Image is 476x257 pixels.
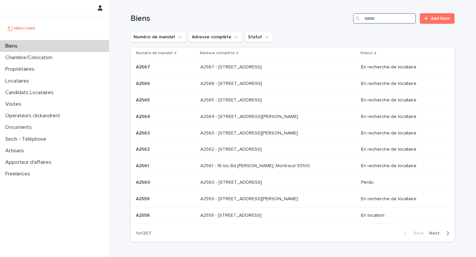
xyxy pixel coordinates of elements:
[3,55,58,61] p: Chambre/Colocation
[131,59,455,76] tr: A2567A2567 A2567 - [STREET_ADDRESS]A2567 - [STREET_ADDRESS] En recherche de locataire
[3,43,23,49] p: Biens
[136,178,151,185] p: A2560
[361,163,444,169] p: En recherche de locataire
[136,145,151,152] p: A2562
[131,76,455,92] tr: A2566A2566 A2566 - [STREET_ADDRESS]A2566 - [STREET_ADDRESS] En recherche de locataire
[131,108,455,125] tr: A2564A2564 A2564 - [STREET_ADDRESS][PERSON_NAME]A2564 - [STREET_ADDRESS][PERSON_NAME] En recherch...
[361,130,444,136] p: En recherche de locataire
[361,64,444,70] p: En recherche de locataire
[3,90,59,96] p: Candidats Locataires
[3,159,57,165] p: Apporteur d'affaires
[136,113,151,120] p: A2564
[431,16,450,21] span: Add New
[399,230,426,236] button: Back
[426,230,455,236] button: Next
[136,162,150,169] p: A2561
[131,207,455,224] tr: A2558A2558 A2558 - [STREET_ADDRESS]A2558 - [STREET_ADDRESS] En location
[136,63,151,70] p: A2567
[361,180,444,185] p: Perdu
[3,101,26,107] p: Visites
[361,147,444,152] p: En recherche de locataire
[131,174,455,191] tr: A2560A2560 A2560 - [STREET_ADDRESS]A2560 - [STREET_ADDRESS] Perdu
[200,50,235,57] p: Adresse complète
[131,125,455,141] tr: A2563A2563 A2563 - [STREET_ADDRESS][PERSON_NAME]A2563 - [STREET_ADDRESS][PERSON_NAME] En recherch...
[3,148,29,154] p: Artisans
[5,21,37,35] img: UCB0brd3T0yccxBKYDjQ
[3,171,35,177] p: Freelances
[131,141,455,158] tr: A2562A2562 A2562 - [STREET_ADDRESS]A2562 - [STREET_ADDRESS] En recherche de locataire
[200,63,263,70] p: A2567 - [STREET_ADDRESS]
[189,32,242,42] button: Adresse complète
[131,32,186,42] button: Numéro de mandat
[131,191,455,207] tr: A2559A2559 A2559 - [STREET_ADDRESS][PERSON_NAME]A2559 - [STREET_ADDRESS][PERSON_NAME] En recherch...
[200,211,263,218] p: A2558 - [STREET_ADDRESS]
[361,81,444,87] p: En recherche de locataire
[200,80,263,87] p: A2566 - [STREET_ADDRESS]
[136,50,173,57] p: Numéro de mandat
[200,195,299,202] p: A2559 - [STREET_ADDRESS][PERSON_NAME]
[200,145,263,152] p: A2562 - [STREET_ADDRESS]
[200,96,263,103] p: A2565 - [STREET_ADDRESS]
[136,129,151,136] p: A2563
[200,129,299,136] p: A2563 - 781 Avenue de Monsieur Teste, Montpellier 34070
[361,196,444,202] p: En recherche de locataire
[361,213,444,218] p: En location
[136,195,151,202] p: A2559
[429,231,444,236] span: Next
[360,50,373,57] p: Statut
[131,92,455,108] tr: A2565A2565 A2565 - [STREET_ADDRESS]A2565 - [STREET_ADDRESS] En recherche de locataire
[361,97,444,103] p: En recherche de locataire
[245,32,273,42] button: Statut
[3,66,40,72] p: Propriétaires
[3,124,37,130] p: Documents
[136,211,151,218] p: A2558
[420,13,455,24] a: Add New
[136,96,151,103] p: A2565
[136,80,151,87] p: A2566
[3,113,65,119] p: Operateurs clickandrent
[3,136,52,142] p: Sinch - Téléphone
[131,14,350,23] h1: Biens
[131,225,156,241] p: 1 of 257
[410,231,424,236] span: Back
[200,178,263,185] p: A2560 - [STREET_ADDRESS]
[131,158,455,174] tr: A2561A2561 A2561 - 16 bis Bd [PERSON_NAME], Montreuil 93100A2561 - 16 bis Bd [PERSON_NAME], Montr...
[361,114,444,120] p: En recherche de locataire
[353,13,416,24] input: Search
[200,162,311,169] p: A2561 - 16 bis Bd [PERSON_NAME], Montreuil 93100
[200,113,299,120] p: A2564 - [STREET_ADDRESS][PERSON_NAME]
[3,78,34,84] p: Locataires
